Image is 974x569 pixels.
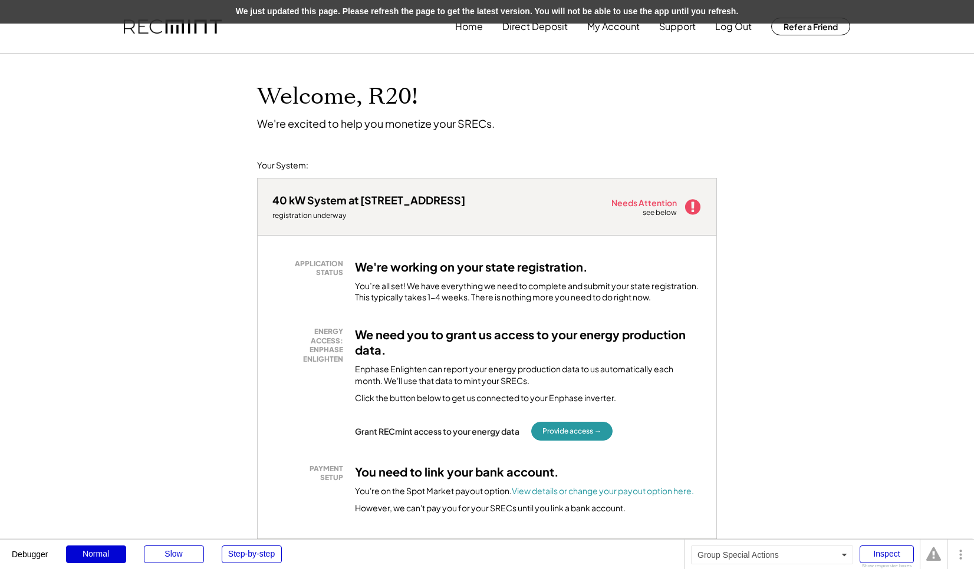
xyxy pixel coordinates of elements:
div: Inspect [860,545,914,563]
h1: Welcome, R20! [257,83,418,111]
div: You’re all set! We have everything we need to complete and submit your state registration. This t... [355,280,702,303]
h3: We need you to grant us access to your energy production data. [355,327,702,358]
div: Group Special Actions [691,545,853,564]
button: My Account [587,15,640,38]
div: You're on the Spot Market payout option. [355,485,694,497]
div: Enphase Enlighten can report your energy production data to us automatically each month. We'll us... [355,363,702,386]
div: 40 kW System at [STREET_ADDRESS] [272,193,465,207]
button: Support [659,15,696,38]
div: Step-by-step [222,545,282,563]
div: Normal [66,545,126,563]
div: Your System: [257,160,308,171]
h3: You need to link your bank account. [355,464,559,479]
div: ENERGY ACCESS: ENPHASE ENLIGHTEN [278,327,343,363]
div: Grant RECmint access to your energy data [355,426,519,436]
button: Refer a Friend [771,18,850,35]
div: see below [643,208,678,218]
div: APPLICATION STATUS [278,259,343,277]
button: Direct Deposit [502,15,568,38]
div: Debugger [12,540,48,558]
div: However, we can't pay you for your SRECs until you link a bank account. [355,502,626,514]
img: recmint-logotype%403x.png [124,19,222,34]
div: registration underway [272,211,465,220]
button: Log Out [715,15,752,38]
div: Click the button below to get us connected to your Enphase inverter. [355,392,616,404]
a: View details or change your payout option here. [512,485,694,496]
button: Provide access → [531,422,613,441]
div: Show responsive boxes [860,564,914,568]
button: Home [455,15,483,38]
h3: We're working on your state registration. [355,259,588,274]
div: We're excited to help you monetize your SRECs. [257,117,495,130]
div: PAYMENT SETUP [278,464,343,482]
div: Slow [144,545,204,563]
div: Needs Attention [611,199,678,207]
